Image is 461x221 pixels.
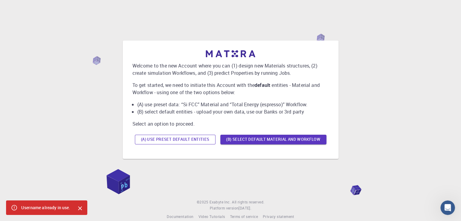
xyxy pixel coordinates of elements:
a: Video Tutorials [198,214,225,220]
span: Documentation [167,214,193,219]
span: Exabyte Inc. [209,200,231,204]
a: Exabyte Inc. [209,199,231,205]
div: Username already in use. [21,202,70,213]
span: © 2025 [197,199,209,205]
span: Platform version [210,205,239,211]
a: Documentation [167,214,193,220]
b: default [255,82,270,88]
li: (A) use preset data: “Si FCC” Material and “Total Energy (espresso)” Workflow. [137,101,329,108]
span: Privacy statement [263,214,294,219]
span: [DATE] . [239,206,251,210]
a: [DATE]. [239,205,251,211]
button: Close [75,203,85,213]
span: Support [12,4,34,10]
button: (A) Use preset default entities [135,135,215,144]
button: (B) Select default material and workflow [220,135,326,144]
span: All rights reserved. [232,199,264,205]
a: Privacy statement [263,214,294,220]
span: Video Tutorials [198,214,225,219]
p: To get started, we need to initiate this Account with the entities - Material and Workflow - usin... [132,81,329,96]
a: Terms of service [230,214,258,220]
iframe: Intercom live chat [440,200,455,215]
span: Terms of service [230,214,258,219]
p: Select an option to proceed. [132,120,329,127]
p: Welcome to the new Account where you can (1) design new Materials structures, (2) create simulati... [132,62,329,77]
li: (B) select default entities - upload your own data, use our Banks or 3rd party [137,108,329,115]
img: logo [206,50,256,57]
